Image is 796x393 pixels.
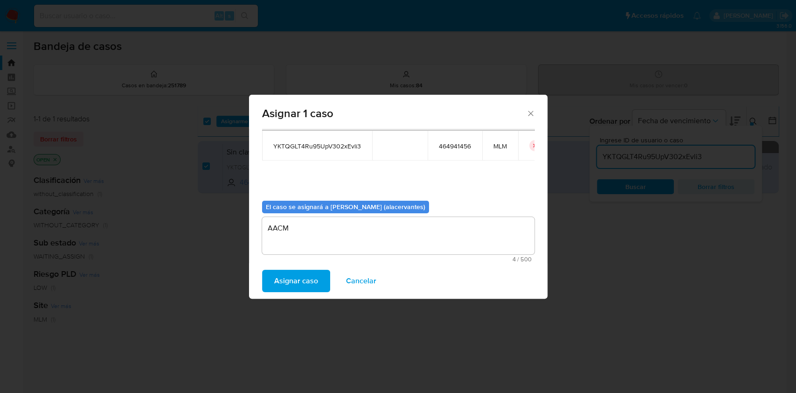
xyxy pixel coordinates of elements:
[529,140,540,151] button: icon-button
[274,271,318,291] span: Asignar caso
[249,95,547,299] div: assign-modal
[262,108,526,119] span: Asignar 1 caso
[346,271,376,291] span: Cancelar
[266,202,425,211] b: El caso se asignará a [PERSON_NAME] (alacervantes)
[273,142,361,150] span: YKTQGLT4Ru95UpV302xEvli3
[439,142,471,150] span: 464941456
[262,217,534,254] textarea: AACM
[493,142,507,150] span: MLM
[265,256,532,262] span: Máximo 500 caracteres
[262,270,330,292] button: Asignar caso
[526,109,534,117] button: Cerrar ventana
[334,270,388,292] button: Cancelar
